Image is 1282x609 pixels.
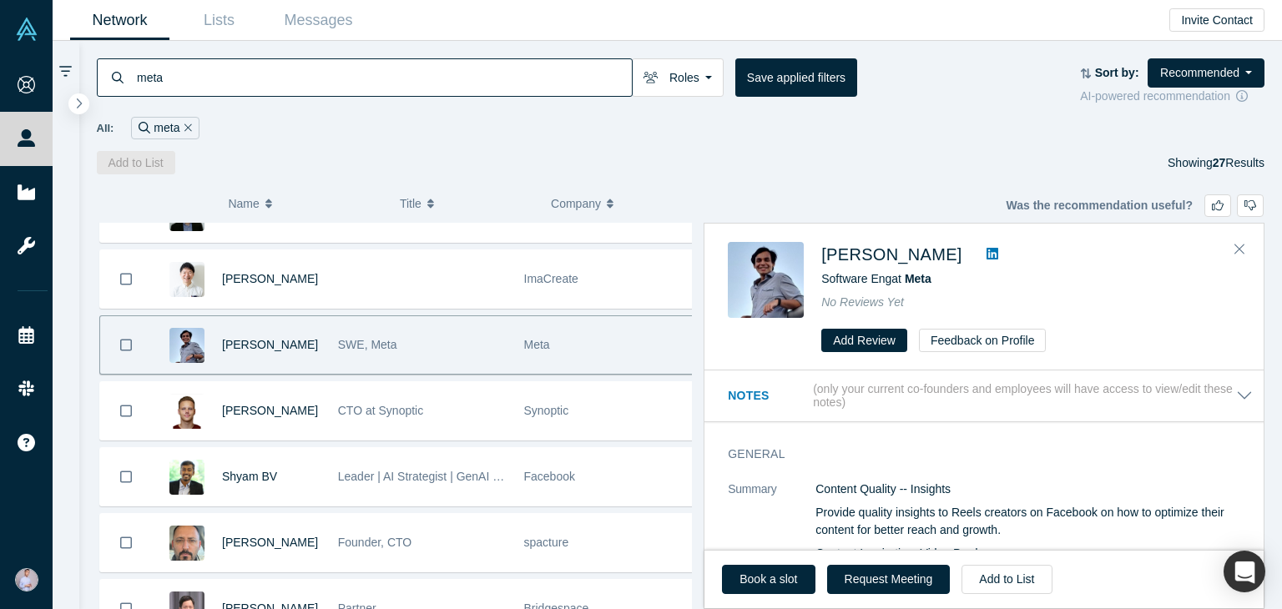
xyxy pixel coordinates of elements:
button: Add to List [97,151,175,174]
button: Remove Filter [179,118,192,138]
img: Shyam BV's Profile Image [169,460,204,495]
a: [PERSON_NAME] [222,536,318,549]
a: [PERSON_NAME] [222,272,318,285]
button: Close [1227,236,1252,263]
button: Title [400,186,533,221]
img: Abdullayev Mus's Account [15,568,38,591]
a: [PERSON_NAME] [821,245,961,264]
span: Meta [524,338,550,351]
a: Network [70,1,169,40]
input: Search by name, title, company, summary, expertise, investment criteria or topics of focus [135,58,632,97]
div: AI-powered recommendation [1080,88,1264,105]
img: Aulene De's Profile Image [728,242,804,318]
img: Alchemist Vault Logo [15,18,38,41]
span: Name [228,186,259,221]
h3: Notes [728,387,810,405]
img: Aulene De's Profile Image [169,328,204,363]
img: Georgiy Nefedov's Profile Image [169,394,204,429]
a: Lists [169,1,269,40]
a: Messages [269,1,368,40]
img: Yunus Emre's Profile Image [169,526,204,561]
p: Provide quality insights to Reels creators on Facebook on how to optimize their content for bette... [815,504,1253,539]
button: Bookmark [100,382,152,440]
span: spacture [524,536,569,549]
div: meta [131,117,199,139]
span: CTO at Synoptic [338,404,423,417]
div: Showing [1168,151,1264,174]
a: Meta [905,272,931,285]
strong: Sort by: [1095,66,1139,79]
a: [PERSON_NAME] [222,404,318,417]
a: Shyam BV [222,470,277,483]
button: Roles [632,58,724,97]
h3: General [728,445,1229,463]
a: [PERSON_NAME] [222,338,318,351]
button: Add Review [821,329,907,352]
div: Was the recommendation useful? [1006,194,1264,217]
button: Bookmark [100,316,152,374]
button: Company [551,186,684,221]
span: All: [97,120,114,137]
span: Leader | AI Strategist | GenAI | Data Scientist [338,470,571,483]
button: Save applied filters [735,58,857,97]
button: Name [228,186,382,221]
button: Feedback on Profile [919,329,1047,352]
span: No Reviews Yet [821,295,904,309]
span: Synoptic [524,404,569,417]
button: Request Meeting [827,565,951,594]
button: Add to List [961,565,1052,594]
span: Company [551,186,601,221]
img: Akihiro Yamamoto's Profile Image [169,262,204,297]
button: Bookmark [100,250,152,308]
button: Bookmark [100,514,152,571]
p: Content Inspiration, Video Producers [815,545,1253,562]
p: Content Quality -- Insights [815,481,1253,498]
strong: 27 [1213,156,1226,169]
button: Notes (only your current co-founders and employees will have access to view/edit these notes) [728,382,1253,410]
span: Founder, CTO [338,536,411,549]
span: Title [400,186,421,221]
a: Book a slot [722,565,815,594]
span: SWE, Meta [338,338,397,351]
button: Bookmark [100,448,152,506]
span: ImaCreate [524,272,578,285]
button: Invite Contact [1169,8,1264,32]
span: Facebook [524,470,575,483]
button: Recommended [1148,58,1264,88]
p: (only your current co-founders and employees will have access to view/edit these notes) [813,382,1236,410]
span: Results [1213,156,1264,169]
span: Software Eng at [821,272,931,285]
